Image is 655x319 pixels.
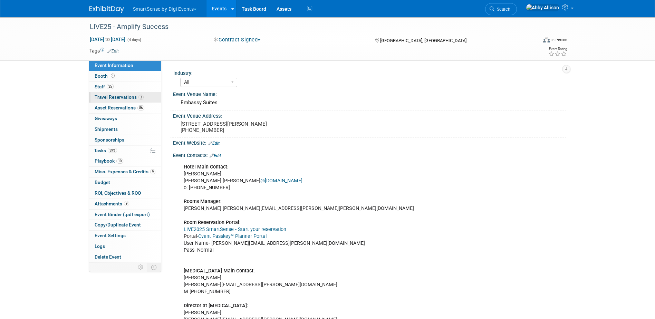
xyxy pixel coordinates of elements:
[95,212,150,217] span: Event Binder (.pdf export)
[198,233,267,239] a: Cvent Passkey™ Planner Portal
[95,84,114,89] span: Staff
[89,114,161,124] a: Giveaways
[116,158,123,164] span: 10
[95,243,105,249] span: Logs
[184,268,255,274] b: [MEDICAL_DATA] Main Contact:
[89,71,161,81] a: Booth
[95,190,141,196] span: ROI, Objectives & ROO
[551,37,567,42] div: In-Person
[108,148,117,153] span: 39%
[89,231,161,241] a: Event Settings
[89,82,161,92] a: Staff35
[95,137,124,143] span: Sponsorships
[173,150,566,159] div: Event Contacts:
[178,97,561,108] div: Embassy Suites
[107,84,114,89] span: 35
[147,263,161,272] td: Toggle Event Tabs
[95,62,133,68] span: Event Information
[89,167,161,177] a: Misc. Expenses & Credits9
[173,138,566,147] div: Event Website:
[127,38,141,42] span: (4 days)
[89,47,119,54] td: Tags
[89,220,161,230] a: Copy/Duplicate Event
[89,188,161,199] a: ROI, Objectives & ROO
[89,252,161,262] a: Delete Event
[124,201,129,206] span: 9
[184,220,241,225] b: Room Reservation Portal:
[211,36,263,43] button: Contract Signed
[497,36,568,46] div: Event Format
[138,95,144,100] span: 3
[494,7,510,12] span: Search
[94,148,117,153] span: Tasks
[95,233,126,238] span: Event Settings
[150,169,155,174] span: 9
[89,210,161,220] a: Event Binder (.pdf export)
[95,169,155,174] span: Misc. Expenses & Credits
[89,199,161,209] a: Attachments9
[485,3,517,15] a: Search
[543,37,550,42] img: Format-Inperson.png
[184,303,248,309] b: Director at [MEDICAL_DATA]:
[89,36,126,42] span: [DATE] [DATE]
[104,37,111,42] span: to
[95,254,121,260] span: Delete Event
[548,47,567,51] div: Event Rating
[210,153,221,158] a: Edit
[95,222,141,228] span: Copy/Duplicate Event
[89,60,161,71] a: Event Information
[184,199,222,204] b: Rooms Manager:
[95,73,116,79] span: Booth
[380,38,466,43] span: [GEOGRAPHIC_DATA], [GEOGRAPHIC_DATA]
[95,116,117,121] span: Giveaways
[89,135,161,145] a: Sponsorships
[173,68,563,77] div: Industry:
[260,178,302,184] a: @[DOMAIN_NAME]
[95,158,123,164] span: Playbook
[89,103,161,113] a: Asset Reservations86
[89,124,161,135] a: Shipments
[89,156,161,166] a: Playbook10
[89,6,124,13] img: ExhibitDay
[135,263,147,272] td: Personalize Event Tab Strip
[95,94,144,100] span: Travel Reservations
[95,201,129,206] span: Attachments
[95,105,144,110] span: Asset Reservations
[137,105,144,110] span: 86
[95,180,110,185] span: Budget
[89,177,161,188] a: Budget
[109,73,116,78] span: Booth not reserved yet
[184,226,286,232] a: LIVE2025 SmartSense - Start your reservation
[173,89,566,98] div: Event Venue Name:
[87,21,527,33] div: LIVE25 - Amplify Success
[89,146,161,156] a: Tasks39%
[526,4,559,11] img: Abby Allison
[107,49,119,54] a: Edit
[173,111,566,119] div: Event Venue Address:
[89,92,161,103] a: Travel Reservations3
[181,121,329,133] pre: [STREET_ADDRESS][PERSON_NAME] [PHONE_NUMBER]
[89,241,161,252] a: Logs
[184,164,229,170] b: Hotel Main Contact:
[208,141,220,146] a: Edit
[95,126,118,132] span: Shipments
